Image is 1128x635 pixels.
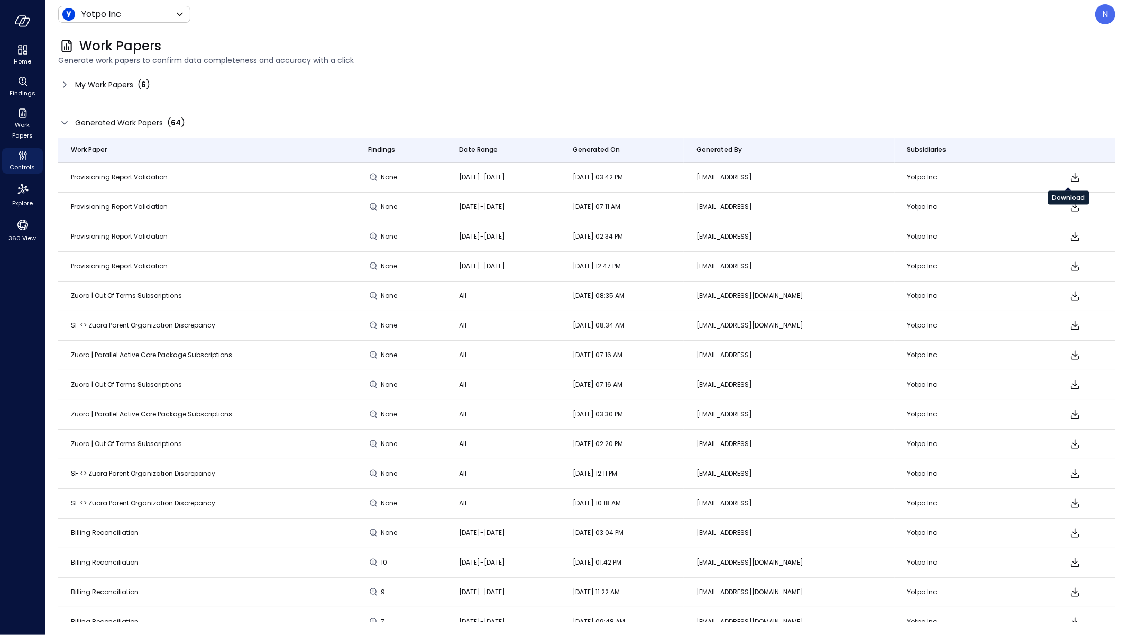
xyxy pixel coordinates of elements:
span: Download [1069,260,1081,273]
span: Billing Reconciliation [71,528,139,537]
span: Download [1069,349,1081,361]
span: [DATE]-[DATE] [459,232,505,241]
span: Download [1069,497,1081,510]
p: [EMAIL_ADDRESS] [696,409,882,420]
span: [DATE] 02:20 PM [573,439,623,448]
p: Yotpo Inc [907,498,1022,509]
p: [EMAIL_ADDRESS] [696,172,882,183]
div: Home [2,42,43,68]
span: Date Range [459,144,498,155]
div: Findings [2,74,43,99]
span: All [459,321,466,330]
span: Download [1069,171,1081,184]
span: [DATE] 02:34 PM [573,232,623,241]
span: None [381,409,400,420]
p: Yotpo Inc [907,409,1022,420]
span: Zuora | Out of terms subscriptions [71,380,182,389]
p: [EMAIL_ADDRESS] [696,439,882,449]
span: None [381,468,400,479]
span: [DATE]-[DATE] [459,617,505,626]
span: [DATE] 07:11 AM [573,202,620,211]
span: None [381,528,400,538]
span: Zuora | Parallel Active Core Package Subscriptions [71,410,232,419]
span: Controls [10,162,35,173]
span: 360 View [9,233,36,243]
p: Yotpo Inc [81,8,121,21]
span: None [381,231,400,242]
span: Generated On [573,144,620,155]
p: [EMAIL_ADDRESS] [696,231,882,242]
span: [DATE] 01:42 PM [573,558,621,567]
span: None [381,379,400,390]
span: [DATE] 11:22 AM [573,587,620,596]
span: Work Paper [71,144,107,155]
span: Download [1069,615,1081,628]
span: Home [14,56,31,67]
p: Yotpo Inc [907,231,1022,242]
span: Zuora | Out of terms subscriptions [71,291,182,300]
span: Billing Reconciliation [71,587,139,596]
span: [DATE] 10:18 AM [573,498,621,507]
span: All [459,439,466,448]
span: Work Papers [79,38,161,55]
p: [EMAIL_ADDRESS] [696,528,882,538]
div: ( ) [137,78,150,91]
span: Work Papers [6,120,39,141]
p: N [1103,8,1108,21]
span: All [459,498,466,507]
p: Yotpo Inc [907,350,1022,360]
span: Download [1069,586,1081,598]
span: All [459,380,466,389]
p: [EMAIL_ADDRESS][DOMAIN_NAME] [696,616,882,627]
p: Yotpo Inc [907,261,1022,271]
span: Provisioning Report Validation [71,232,168,241]
p: Yotpo Inc [907,616,1022,627]
span: [DATE] 12:47 PM [573,261,621,270]
div: 360 View [2,216,43,244]
span: Zuora | Parallel Active Core Package Subscriptions [71,350,232,359]
p: [EMAIL_ADDRESS] [696,202,882,212]
div: Work Papers [2,106,43,142]
p: [EMAIL_ADDRESS] [696,468,882,479]
span: 10 [381,557,400,568]
span: None [381,350,400,360]
span: SF <> Zuora parent organization discrepancy [71,498,215,507]
p: Yotpo Inc [907,172,1022,183]
span: [DATE] 12:11 PM [573,469,617,478]
span: 64 [171,117,181,128]
span: Download [1069,319,1081,332]
span: None [381,439,400,449]
span: Findings [10,88,35,98]
span: None [381,172,400,183]
p: [EMAIL_ADDRESS] [696,498,882,509]
p: [EMAIL_ADDRESS] [696,379,882,390]
p: Yotpo Inc [907,320,1022,331]
span: [DATE] 07:16 AM [573,380,622,389]
span: Billing Reconciliation [71,617,139,626]
span: Findings [368,144,395,155]
p: Yotpo Inc [907,587,1022,597]
img: Icon [62,8,75,21]
span: [DATE] 08:35 AM [573,291,625,300]
span: Download [1069,230,1081,243]
p: [EMAIL_ADDRESS] [696,261,882,271]
span: None [381,320,400,331]
div: ( ) [167,116,185,129]
span: Download [1069,556,1081,569]
p: Yotpo Inc [907,202,1022,212]
span: My Work Papers [75,79,133,90]
span: [DATE]-[DATE] [459,558,505,567]
span: Download [1069,201,1081,213]
span: Explore [12,198,33,208]
span: [DATE] 03:42 PM [573,173,623,182]
p: [EMAIL_ADDRESS] [696,350,882,360]
div: Explore [2,180,43,210]
span: [DATE]-[DATE] [459,261,505,270]
span: [DATE]-[DATE] [459,528,505,537]
span: None [381,261,400,271]
span: [DATE]-[DATE] [459,173,505,182]
div: Noy Vadai [1095,4,1115,24]
span: All [459,291,466,300]
p: [EMAIL_ADDRESS][DOMAIN_NAME] [696,291,882,301]
span: None [381,202,400,212]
